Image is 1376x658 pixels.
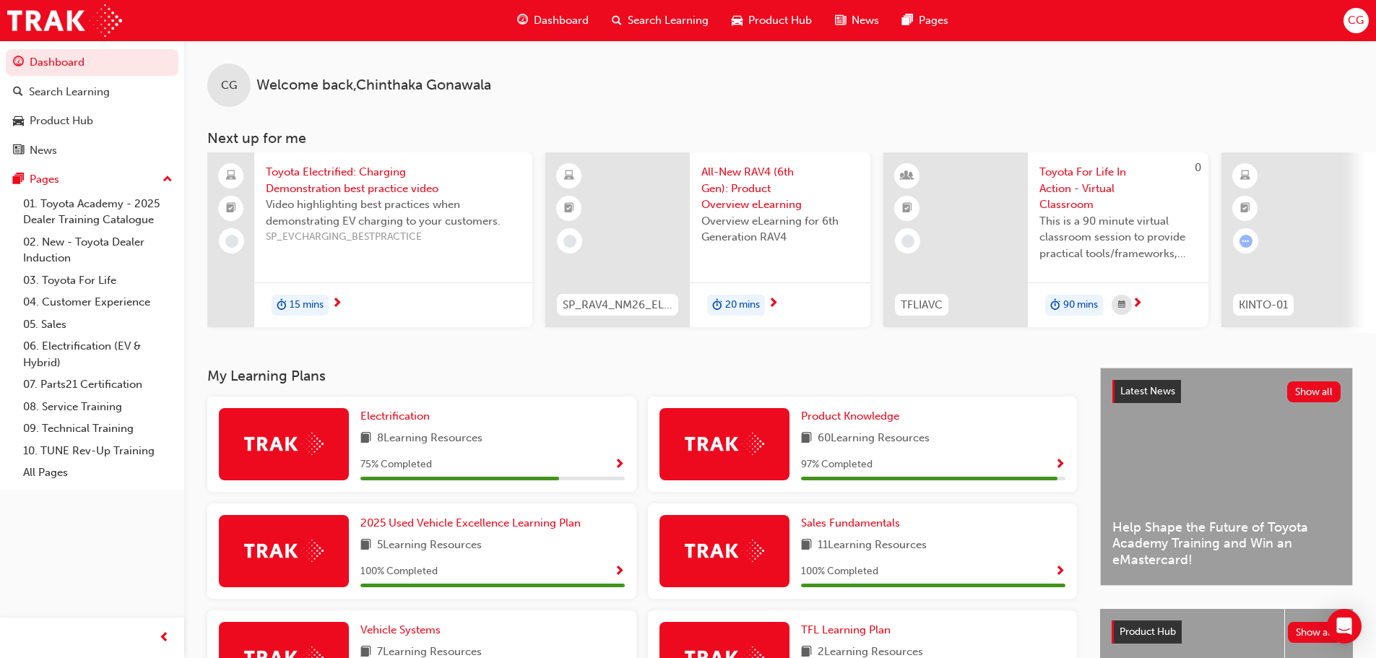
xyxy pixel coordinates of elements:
a: 03. Toyota For Life [17,269,178,292]
span: duration-icon [277,296,287,315]
a: 2025 Used Vehicle Excellence Learning Plan [360,515,587,532]
span: duration-icon [712,296,722,315]
span: 11 Learning Resources [818,537,927,555]
span: booktick-icon [902,199,912,218]
span: learningRecordVerb_NONE-icon [225,235,238,248]
span: Show Progress [1055,459,1065,472]
span: 100 % Completed [801,563,878,580]
span: prev-icon [159,629,170,647]
a: 06. Electrification (EV & Hybrid) [17,335,178,373]
span: 60 Learning Resources [818,430,930,448]
a: TFL Learning Plan [801,622,896,638]
span: search-icon [612,12,622,30]
a: news-iconNews [823,6,891,35]
a: 04. Customer Experience [17,291,178,313]
span: 8 Learning Resources [377,430,483,448]
span: next-icon [332,298,342,311]
span: Latest News [1120,385,1175,397]
img: Trak [244,540,324,562]
span: Overview eLearning for 6th Generation RAV4 [701,213,859,246]
span: 15 mins [290,297,324,313]
span: TFL Learning Plan [801,623,891,636]
span: Show Progress [614,459,625,472]
a: 05. Sales [17,313,178,336]
div: Search Learning [29,84,110,100]
span: Search Learning [628,12,709,29]
span: laptop-icon [226,167,236,186]
span: booktick-icon [564,199,574,218]
span: Vehicle Systems [360,623,441,636]
span: calendar-icon [1118,296,1125,314]
span: 75 % Completed [360,456,432,473]
span: 90 mins [1063,297,1098,313]
span: guage-icon [517,12,528,30]
img: Trak [685,540,764,562]
span: learningResourceType_INSTRUCTOR_LED-icon [902,167,912,186]
button: DashboardSearch LearningProduct HubNews [6,46,178,166]
a: Search Learning [6,79,178,105]
a: News [6,137,178,164]
a: 09. Technical Training [17,417,178,440]
a: Vehicle Systems [360,622,446,638]
span: SP_EVCHARGING_BESTPRACTICE [266,229,521,246]
span: book-icon [801,537,812,555]
span: next-icon [768,298,779,311]
span: pages-icon [13,173,24,186]
span: KINTO-01 [1239,297,1288,313]
span: Toyota Electrified: Charging Demonstration best practice video [266,164,521,196]
span: Help Shape the Future of Toyota Academy Training and Win an eMastercard! [1112,519,1341,568]
span: 5 Learning Resources [377,537,482,555]
span: News [852,12,879,29]
a: Product Hub [6,108,178,134]
span: 0 [1195,161,1201,174]
a: Dashboard [6,49,178,76]
button: Show all [1288,622,1342,643]
img: Trak [685,433,764,455]
span: Show Progress [1055,566,1065,579]
button: Show all [1287,381,1341,402]
button: Show Progress [614,563,625,581]
a: Latest NewsShow all [1112,380,1341,403]
a: SP_RAV4_NM26_EL01All-New RAV4 (6th Gen): Product Overview eLearningOverview eLearning for 6th Gen... [545,152,870,327]
a: 08. Service Training [17,396,178,418]
span: Show Progress [614,566,625,579]
span: duration-icon [1050,296,1060,315]
div: Product Hub [30,113,93,129]
span: Video highlighting best practices when demonstrating EV charging to your customers. [266,196,521,229]
a: 10. TUNE Rev-Up Training [17,440,178,462]
span: 2025 Used Vehicle Excellence Learning Plan [360,516,581,529]
button: Pages [6,166,178,193]
a: 01. Toyota Academy - 2025 Dealer Training Catalogue [17,193,178,231]
span: 100 % Completed [360,563,438,580]
span: CG [221,77,237,94]
button: Show Progress [614,456,625,474]
a: guage-iconDashboard [506,6,600,35]
span: Welcome back , Chinthaka Gonawala [256,77,491,94]
a: All Pages [17,462,178,484]
a: Toyota Electrified: Charging Demonstration best practice videoVideo highlighting best practices w... [207,152,532,327]
span: Toyota For Life In Action - Virtual Classroom [1039,164,1197,213]
h3: My Learning Plans [207,368,1077,384]
span: Sales Fundamentals [801,516,900,529]
span: book-icon [801,430,812,448]
span: This is a 90 minute virtual classroom session to provide practical tools/frameworks, behaviours a... [1039,213,1197,262]
a: Electrification [360,408,436,425]
span: Product Hub [748,12,812,29]
div: Pages [30,171,59,188]
button: CG [1343,8,1369,33]
div: News [30,142,57,159]
span: CG [1348,12,1364,29]
span: TFLIAVC [901,297,943,313]
span: booktick-icon [1240,199,1250,218]
span: car-icon [13,115,24,128]
span: car-icon [732,12,743,30]
span: next-icon [1132,298,1143,311]
a: search-iconSearch Learning [600,6,720,35]
span: learningRecordVerb_ATTEMPT-icon [1239,235,1252,248]
span: learningRecordVerb_NONE-icon [901,235,914,248]
span: book-icon [360,430,371,448]
a: 07. Parts21 Certification [17,373,178,396]
a: Product HubShow all [1112,620,1341,644]
span: pages-icon [902,12,913,30]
